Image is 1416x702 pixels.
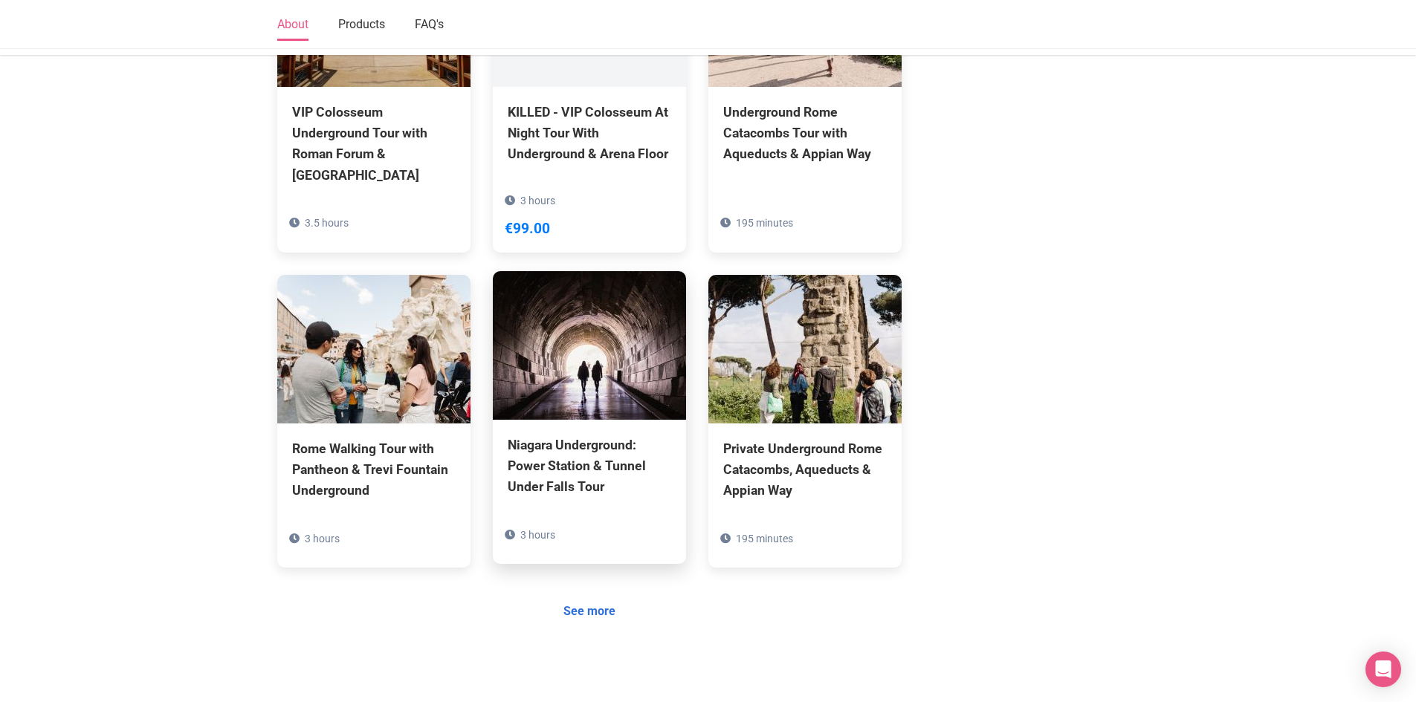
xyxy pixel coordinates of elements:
a: Niagara Underground: Power Station & Tunnel Under Falls Tour 3 hours [493,271,686,564]
div: Open Intercom Messenger [1365,651,1401,687]
div: Underground Rome Catacombs Tour with Aqueducts & Appian Way [723,102,887,164]
a: Products [338,10,385,41]
span: 3 hours [305,533,340,545]
a: Private Underground Rome Catacombs, Aqueducts & Appian Way 195 minutes [708,275,902,568]
a: Rome Walking Tour with Pantheon & Trevi Fountain Underground 3 hours [277,275,471,568]
img: Rome Walking Tour with Pantheon & Trevi Fountain Underground [277,275,471,423]
span: 3 hours [520,529,555,541]
div: KILLED - VIP Colosseum At Night Tour With Underground & Arena Floor [508,102,671,164]
span: 195 minutes [736,217,793,229]
div: Rome Walking Tour with Pantheon & Trevi Fountain Underground [292,438,456,501]
div: €99.00 [505,218,550,241]
a: See more [554,597,625,625]
a: About [277,10,308,41]
img: Private Underground Rome Catacombs, Aqueducts & Appian Way [708,275,902,423]
img: Niagara Underground: Power Station & Tunnel Under Falls Tour [493,271,686,420]
span: 3 hours [520,195,555,207]
div: Private Underground Rome Catacombs, Aqueducts & Appian Way [723,438,887,501]
div: Niagara Underground: Power Station & Tunnel Under Falls Tour [508,435,671,497]
div: VIP Colosseum Underground Tour with Roman Forum & [GEOGRAPHIC_DATA] [292,102,456,186]
a: FAQ's [415,10,444,41]
span: 195 minutes [736,533,793,545]
span: 3.5 hours [305,217,349,229]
